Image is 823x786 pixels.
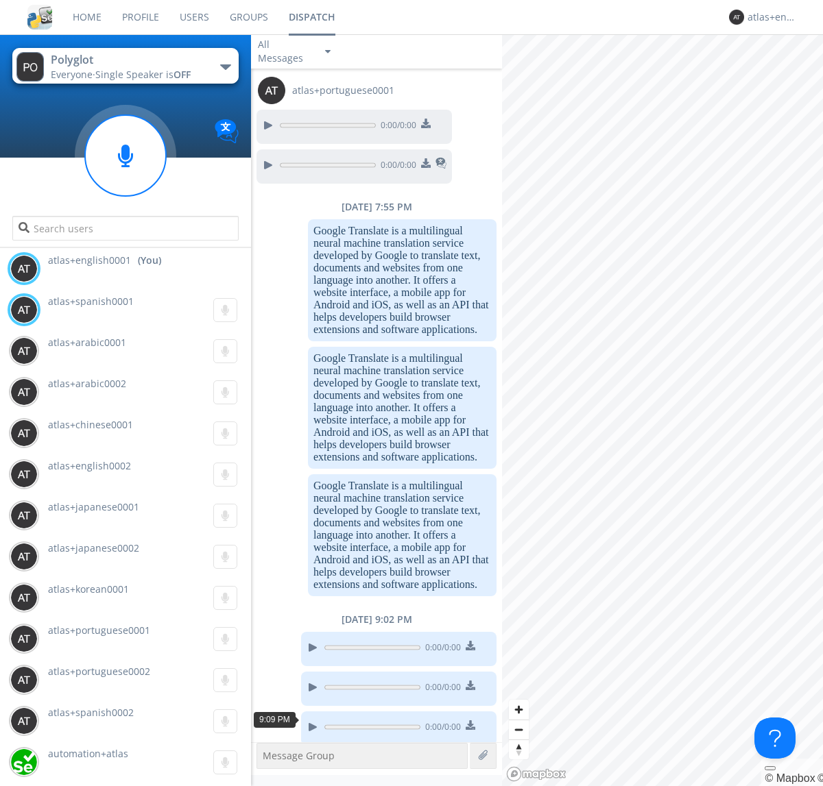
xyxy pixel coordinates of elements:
[10,666,38,693] img: 373638.png
[10,584,38,611] img: 373638.png
[10,378,38,406] img: 373638.png
[10,296,38,323] img: 373638.png
[12,216,238,241] input: Search users
[48,747,128,760] span: automation+atlas
[51,52,205,68] div: Polyglot
[10,419,38,447] img: 373638.png
[509,739,529,759] button: Reset bearing to north
[506,766,566,782] a: Mapbox logo
[313,352,491,463] dc-p: Google Translate is a multilingual neural machine translation service developed by Google to tran...
[292,84,394,97] span: atlas+portuguese0001
[765,772,815,784] a: Mapbox
[10,337,38,365] img: 373638.png
[754,717,796,759] iframe: Toggle Customer Support
[48,295,134,308] span: atlas+spanish0001
[48,665,150,678] span: atlas+portuguese0002
[420,681,461,696] span: 0:00 / 0:00
[215,119,239,143] img: Translation enabled
[138,254,161,267] div: (You)
[466,720,475,730] img: download media button
[48,582,129,595] span: atlas+korean0001
[325,50,331,53] img: caret-down-sm.svg
[10,502,38,529] img: 373638.png
[729,10,744,25] img: 373638.png
[48,541,139,554] span: atlas+japanese0002
[48,418,133,431] span: atlas+chinese0001
[420,641,461,656] span: 0:00 / 0:00
[95,68,191,81] span: Single Speaker is
[174,68,191,81] span: OFF
[12,48,238,84] button: PolyglotEveryone·Single Speaker isOFF
[258,77,285,104] img: 373638.png
[509,720,529,739] span: Zoom out
[436,158,446,169] img: translated-message
[251,613,502,626] div: [DATE] 9:02 PM
[51,68,205,82] div: Everyone ·
[10,625,38,652] img: 373638.png
[48,254,131,267] span: atlas+english0001
[748,10,799,24] div: atlas+english0001
[436,156,446,174] span: This is a translated message
[259,715,290,724] span: 9:09 PM
[420,721,461,736] span: 0:00 / 0:00
[48,377,126,390] span: atlas+arabic0002
[509,700,529,720] button: Zoom in
[48,706,134,719] span: atlas+spanish0002
[48,336,126,349] span: atlas+arabic0001
[48,624,150,637] span: atlas+portuguese0001
[421,119,431,128] img: download media button
[376,159,416,174] span: 0:00 / 0:00
[376,119,416,134] span: 0:00 / 0:00
[765,766,776,770] button: Toggle attribution
[10,543,38,570] img: 373638.png
[466,641,475,650] img: download media button
[509,720,529,739] button: Zoom out
[466,680,475,690] img: download media button
[313,480,491,591] dc-p: Google Translate is a multilingual neural machine translation service developed by Google to tran...
[48,459,131,472] span: atlas+english0002
[10,255,38,282] img: 373638.png
[421,158,431,168] img: download media button
[48,500,139,513] span: atlas+japanese0001
[258,38,313,65] div: All Messages
[27,5,52,29] img: cddb5a64eb264b2086981ab96f4c1ba7
[251,200,502,214] div: [DATE] 7:55 PM
[10,748,38,776] img: d2d01cd9b4174d08988066c6d424eccd
[16,52,44,82] img: 373638.png
[313,225,491,336] dc-p: Google Translate is a multilingual neural machine translation service developed by Google to tran...
[10,460,38,488] img: 373638.png
[10,707,38,735] img: 373638.png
